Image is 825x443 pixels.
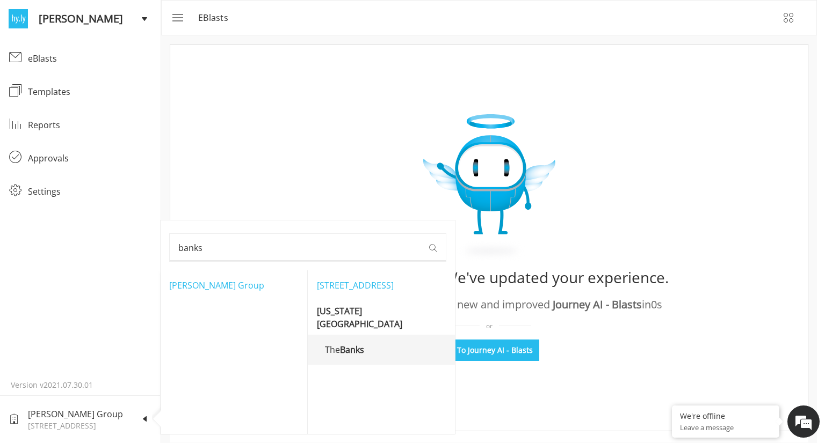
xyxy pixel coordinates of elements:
p: [US_STATE][GEOGRAPHIC_DATA] [317,305,446,330]
p: The [325,343,364,356]
p: [STREET_ADDRESS] [317,279,394,292]
p: [PERSON_NAME] Group [169,279,264,292]
input: Search for an Org or Property... [178,234,429,261]
div: Leave a message [56,60,180,74]
em: Submit [157,330,195,345]
span: We are offline. Please leave us a message. [23,135,187,243]
img: d_692782471_company_1567716308916_692782471 [18,54,45,80]
p: Leave a message [680,423,771,432]
div: Minimize live chat window [176,5,202,31]
textarea: Type your message and click 'Submit' [5,293,205,330]
div: We're offline [680,411,771,421]
b: Banks [340,344,364,356]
